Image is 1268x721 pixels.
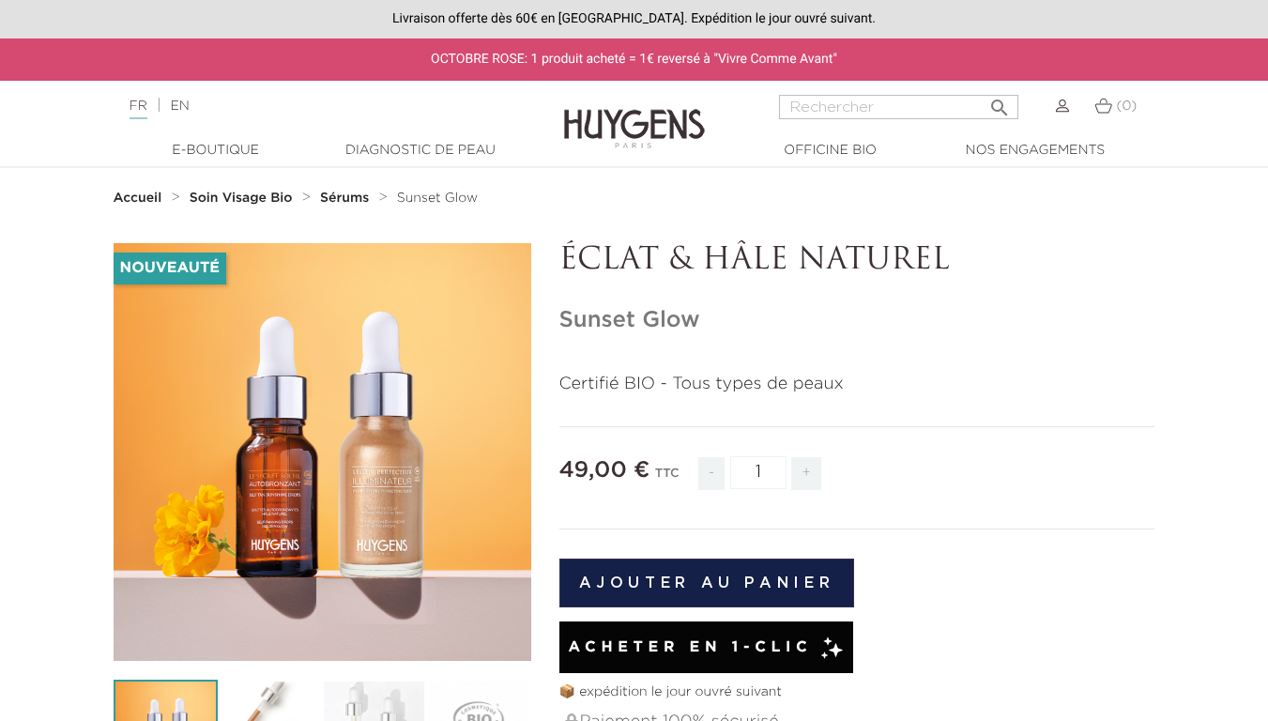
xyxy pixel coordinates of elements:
p: Certifié BIO - Tous types de peaux [559,372,1155,397]
a: Soin Visage Bio [190,191,298,206]
strong: Soin Visage Bio [190,192,293,205]
img: Huygens [564,79,705,151]
div: | [120,95,514,117]
strong: Sérums [320,192,369,205]
div: TTC [655,453,680,504]
a: Nos engagements [941,141,1129,161]
a: FR [130,100,147,119]
span: Sunset Glow [397,192,478,205]
a: Diagnostic de peau [327,141,514,161]
button:  [983,89,1016,115]
p: 📦 expédition le jour ouvré suivant [559,683,1155,702]
li: Nouveauté [114,253,226,284]
a: Accueil [114,191,166,206]
p: ÉCLAT & HÂLE NATUREL [559,243,1155,279]
strong: Accueil [114,192,162,205]
span: + [791,457,821,490]
a: Sérums [320,191,374,206]
span: (0) [1116,100,1137,113]
input: Rechercher [779,95,1018,119]
a: Officine Bio [737,141,924,161]
span: 49,00 € [559,459,650,482]
input: Quantité [730,456,787,489]
button: Ajouter au panier [559,559,855,607]
a: EN [170,100,189,113]
a: E-Boutique [122,141,310,161]
span: - [698,457,725,490]
i:  [988,91,1011,114]
a: Sunset Glow [397,191,478,206]
h1: Sunset Glow [559,307,1155,334]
